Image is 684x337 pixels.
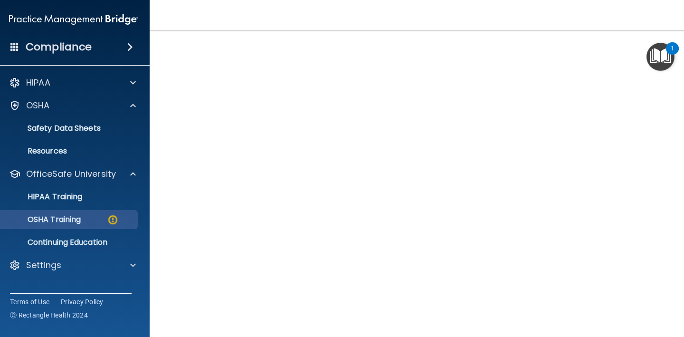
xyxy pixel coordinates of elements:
img: PMB logo [9,10,138,29]
a: Privacy Policy [61,297,104,307]
p: Safety Data Sheets [4,124,133,133]
button: Open Resource Center, 1 new notification [646,43,674,71]
a: OSHA [9,100,136,111]
a: Settings [9,260,136,271]
a: OfficeSafe University [9,168,136,180]
p: OfficeSafe University [26,168,116,180]
p: Settings [26,260,61,271]
img: warning-circle.0cc9ac19.png [107,214,119,226]
iframe: Drift Widget Chat Controller [636,286,673,322]
h4: Compliance [26,40,92,54]
p: HIPAA [26,77,50,88]
p: HIPAA Training [4,192,82,202]
p: Continuing Education [4,238,133,247]
p: OSHA Training [4,215,81,224]
div: 1 [671,48,674,61]
a: Terms of Use [10,297,49,307]
p: Resources [4,146,133,156]
p: OSHA [26,100,50,111]
a: HIPAA [9,77,136,88]
span: Ⓒ Rectangle Health 2024 [10,310,88,320]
